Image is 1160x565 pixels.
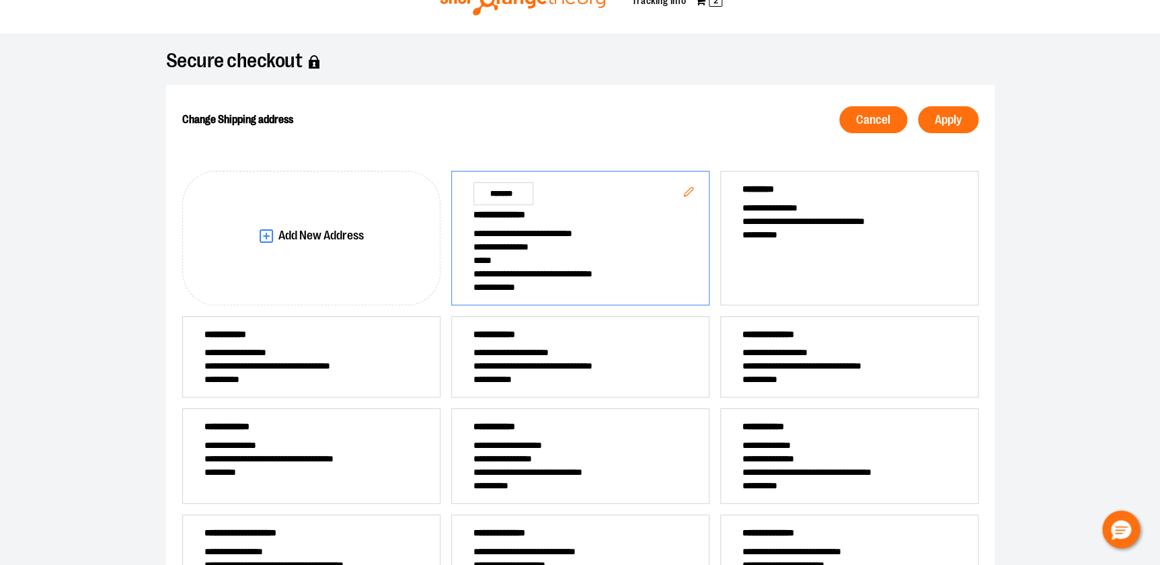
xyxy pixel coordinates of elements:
button: Edit [672,176,705,211]
button: Add New Address [182,171,440,305]
button: Cancel [839,106,907,133]
span: Add New Address [278,229,364,242]
button: Apply [918,106,978,133]
h2: Change Shipping address [182,101,566,139]
span: Apply [935,114,962,126]
h1: Secure checkout [166,55,995,69]
span: Cancel [856,114,890,126]
button: Hello, have a question? Let’s chat. [1102,511,1140,548]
